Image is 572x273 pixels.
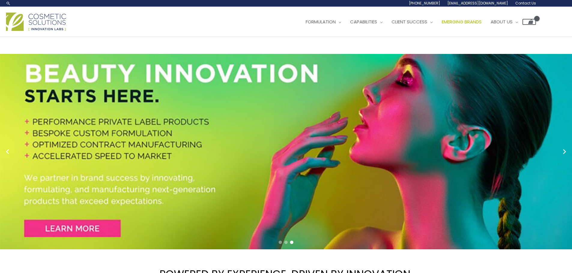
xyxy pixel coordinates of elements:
button: Previous slide [3,147,12,156]
img: Cosmetic Solutions Logo [6,13,66,31]
span: Go to slide 3 [290,241,293,244]
a: Formulation [301,13,346,31]
a: View Shopping Cart, empty [522,19,536,25]
span: [PHONE_NUMBER] [409,1,440,6]
a: Client Success [387,13,437,31]
a: Capabilities [346,13,387,31]
span: [EMAIL_ADDRESS][DOMAIN_NAME] [447,1,508,6]
span: Capabilities [350,19,377,25]
span: Emerging Brands [442,19,482,25]
span: Formulation [306,19,336,25]
button: Next slide [560,147,569,156]
span: Contact Us [515,1,536,6]
span: Go to slide 1 [279,241,282,244]
span: Client Success [392,19,427,25]
a: About Us [486,13,522,31]
a: Search icon link [6,1,11,6]
span: About Us [491,19,513,25]
nav: Site Navigation [297,13,536,31]
span: Go to slide 2 [284,241,288,244]
a: Emerging Brands [437,13,486,31]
